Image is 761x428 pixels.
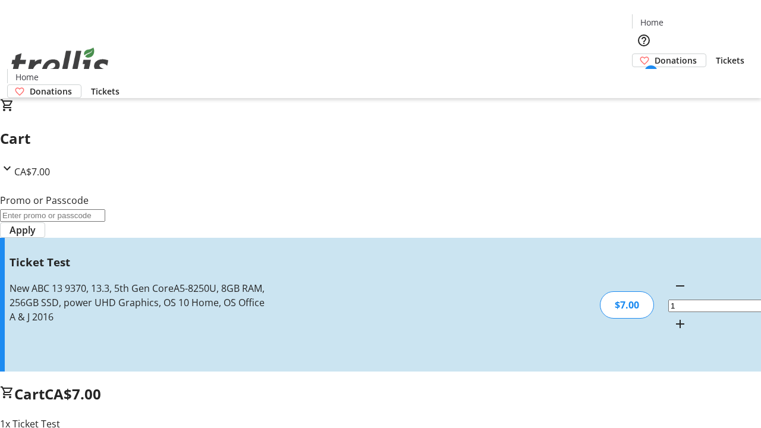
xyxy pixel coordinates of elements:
span: Tickets [91,85,120,97]
h3: Ticket Test [10,254,269,270]
a: Tickets [81,85,129,97]
a: Home [633,16,671,29]
button: Cart [632,67,656,91]
button: Decrement by one [668,274,692,298]
a: Tickets [706,54,754,67]
button: Increment by one [668,312,692,336]
div: New ABC 13 9370, 13.3, 5th Gen CoreA5-8250U, 8GB RAM, 256GB SSD, power UHD Graphics, OS 10 Home, ... [10,281,269,324]
span: CA$7.00 [14,165,50,178]
img: Orient E2E Organization AshOsQzoDu's Logo [7,34,113,94]
span: Home [640,16,663,29]
span: Tickets [716,54,744,67]
a: Home [8,71,46,83]
span: Home [15,71,39,83]
span: Donations [655,54,697,67]
button: Help [632,29,656,52]
a: Donations [632,53,706,67]
span: CA$7.00 [45,384,101,404]
span: Donations [30,85,72,97]
div: $7.00 [600,291,654,319]
span: Apply [10,223,36,237]
a: Donations [7,84,81,98]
